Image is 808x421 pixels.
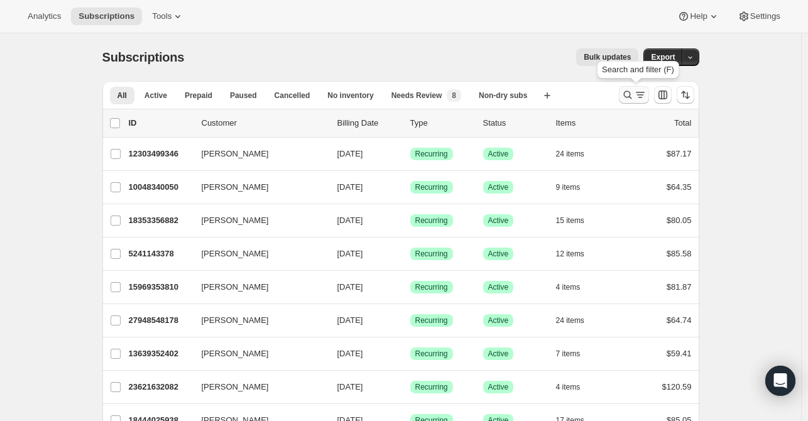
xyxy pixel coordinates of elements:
[202,117,327,129] p: Customer
[488,149,509,159] span: Active
[337,282,363,292] span: [DATE]
[415,149,448,159] span: Recurring
[202,347,269,360] span: [PERSON_NAME]
[194,210,320,231] button: [PERSON_NAME]
[337,249,363,258] span: [DATE]
[202,214,269,227] span: [PERSON_NAME]
[337,382,363,391] span: [DATE]
[129,117,692,129] div: IDCustomerBilling DateTypeStatusItemsTotal
[556,315,584,325] span: 24 items
[202,181,269,194] span: [PERSON_NAME]
[129,381,192,393] p: 23621632082
[202,248,269,260] span: [PERSON_NAME]
[79,11,134,21] span: Subscriptions
[556,312,598,329] button: 24 items
[129,178,692,196] div: 10048340050[PERSON_NAME][DATE]SuccessRecurringSuccessActive9 items$64.35
[556,117,619,129] div: Items
[750,11,780,21] span: Settings
[129,312,692,329] div: 27948548178[PERSON_NAME][DATE]SuccessRecurringSuccessActive24 items$64.74
[194,377,320,397] button: [PERSON_NAME]
[129,214,192,227] p: 18353356882
[337,349,363,358] span: [DATE]
[71,8,142,25] button: Subscriptions
[488,182,509,192] span: Active
[488,282,509,292] span: Active
[479,90,527,101] span: Non-dry subs
[667,182,692,192] span: $64.35
[670,8,727,25] button: Help
[129,212,692,229] div: 18353356882[PERSON_NAME][DATE]SuccessRecurringSuccessActive15 items$80.05
[129,281,192,293] p: 15969353810
[129,347,192,360] p: 13639352402
[275,90,310,101] span: Cancelled
[194,344,320,364] button: [PERSON_NAME]
[129,278,692,296] div: 15969353810[PERSON_NAME][DATE]SuccessRecurringSuccessActive4 items$81.87
[28,11,61,21] span: Analytics
[202,314,269,327] span: [PERSON_NAME]
[619,86,649,104] button: Search and filter results
[194,277,320,297] button: [PERSON_NAME]
[152,11,172,21] span: Tools
[415,349,448,359] span: Recurring
[327,90,373,101] span: No inventory
[667,315,692,325] span: $64.74
[194,144,320,164] button: [PERSON_NAME]
[117,90,127,101] span: All
[667,149,692,158] span: $87.17
[488,249,509,259] span: Active
[556,178,594,196] button: 9 items
[410,117,473,129] div: Type
[556,145,598,163] button: 24 items
[337,182,363,192] span: [DATE]
[556,278,594,296] button: 4 items
[194,244,320,264] button: [PERSON_NAME]
[690,11,707,21] span: Help
[488,349,509,359] span: Active
[556,245,598,263] button: 12 items
[129,181,192,194] p: 10048340050
[483,117,546,129] p: Status
[129,145,692,163] div: 12303499346[PERSON_NAME][DATE]SuccessRecurringSuccessActive24 items$87.17
[643,48,682,66] button: Export
[488,216,509,226] span: Active
[194,310,320,331] button: [PERSON_NAME]
[337,149,363,158] span: [DATE]
[556,378,594,396] button: 4 items
[145,90,167,101] span: Active
[674,117,691,129] p: Total
[667,349,692,358] span: $59.41
[654,86,672,104] button: Customize table column order and visibility
[129,314,192,327] p: 27948548178
[556,249,584,259] span: 12 items
[337,216,363,225] span: [DATE]
[337,315,363,325] span: [DATE]
[230,90,257,101] span: Paused
[537,87,557,104] button: Create new view
[194,177,320,197] button: [PERSON_NAME]
[667,282,692,292] span: $81.87
[102,50,185,64] span: Subscriptions
[765,366,795,396] div: Open Intercom Messenger
[145,8,192,25] button: Tools
[129,378,692,396] div: 23621632082[PERSON_NAME][DATE]SuccessRecurringSuccessActive4 items$120.59
[202,281,269,293] span: [PERSON_NAME]
[129,148,192,160] p: 12303499346
[556,345,594,363] button: 7 items
[129,117,192,129] p: ID
[556,382,581,392] span: 4 items
[20,8,68,25] button: Analytics
[202,381,269,393] span: [PERSON_NAME]
[576,48,638,66] button: Bulk updates
[415,282,448,292] span: Recurring
[488,315,509,325] span: Active
[488,382,509,392] span: Active
[415,182,448,192] span: Recurring
[667,249,692,258] span: $85.58
[556,349,581,359] span: 7 items
[556,216,584,226] span: 15 items
[556,282,581,292] span: 4 items
[415,382,448,392] span: Recurring
[556,149,584,159] span: 24 items
[129,245,692,263] div: 5241143378[PERSON_NAME][DATE]SuccessRecurringSuccessActive12 items$85.58
[202,148,269,160] span: [PERSON_NAME]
